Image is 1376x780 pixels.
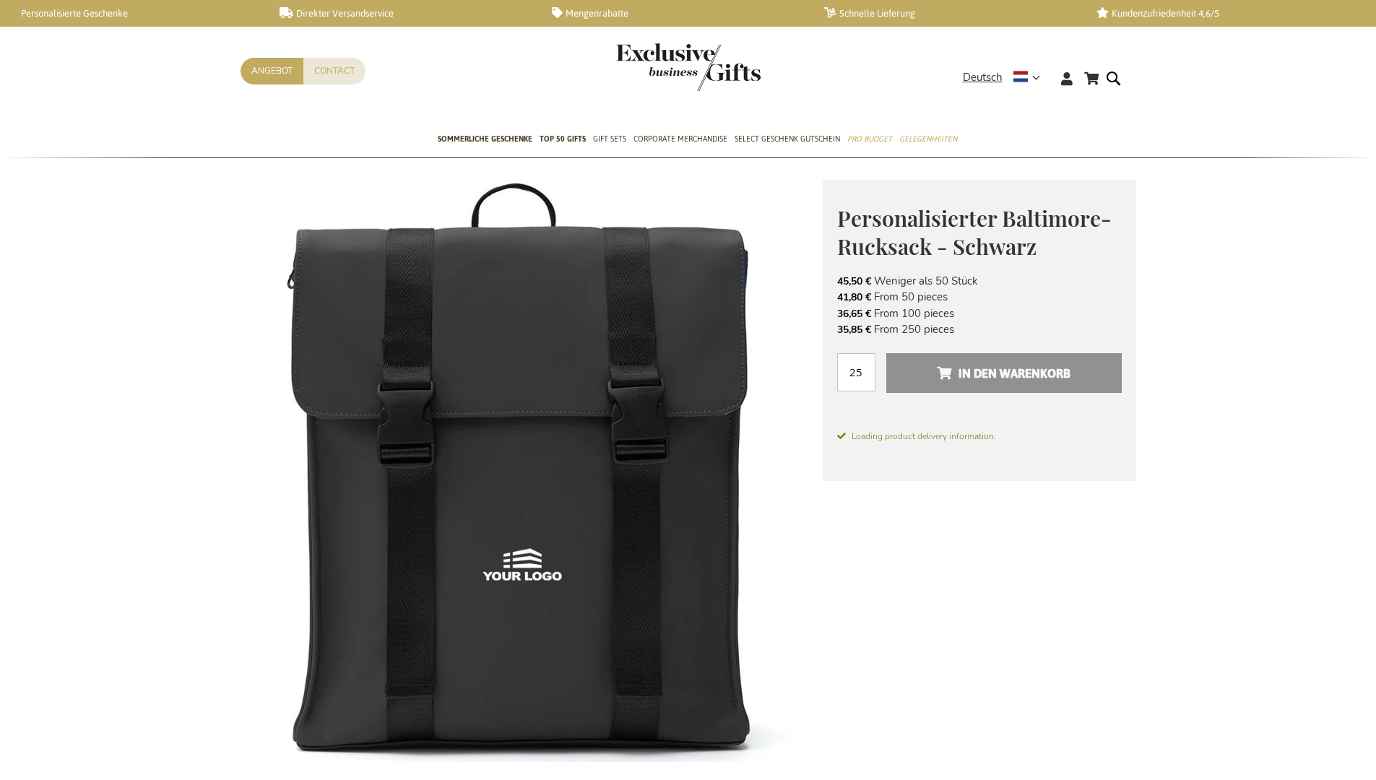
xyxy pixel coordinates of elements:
a: Kundenzufriedenheit 4,6/5 [1096,7,1346,19]
a: Mengenrabatte [552,7,801,19]
span: Corporate Merchandise [633,131,727,147]
a: store logo [616,43,688,91]
li: Weniger als 50 Stück [837,273,1122,289]
span: Gift Sets [593,131,626,147]
input: Menge [837,353,875,391]
li: From 100 pieces [837,305,1122,321]
li: From 250 pieces [837,321,1122,337]
li: From 50 pieces [837,289,1122,305]
span: Select Geschenk Gutschein [735,131,840,147]
span: Gelegenheiten [899,131,957,147]
a: Corporate Merchandise [633,122,727,158]
a: Angebot [241,58,303,84]
span: TOP 50 Gifts [540,131,586,147]
span: 35,85 € [837,323,871,337]
a: Sommerliche geschenke [438,122,532,158]
a: Schnelle Lieferung [824,7,1073,19]
a: Contact [303,58,365,84]
a: Gelegenheiten [899,122,957,158]
span: Personalisierter Baltimore-Rucksack - Schwarz [837,204,1112,261]
a: Gift Sets [593,122,626,158]
span: 36,65 € [837,307,871,321]
span: 45,50 € [837,274,871,288]
span: Loading product delivery information. [837,430,1122,443]
span: 41,80 € [837,290,871,304]
a: Personalisierte Geschenke [7,7,256,19]
span: Sommerliche geschenke [438,131,532,147]
img: Personalised Baltimore Backpack - Black [241,180,823,762]
a: Direkter Versandservice [280,7,529,19]
span: Deutsch [963,69,1003,86]
a: Pro Budget [847,122,892,158]
a: TOP 50 Gifts [540,122,586,158]
img: Exclusive Business gifts logo [616,43,761,91]
a: Select Geschenk Gutschein [735,122,840,158]
span: Pro Budget [847,131,892,147]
